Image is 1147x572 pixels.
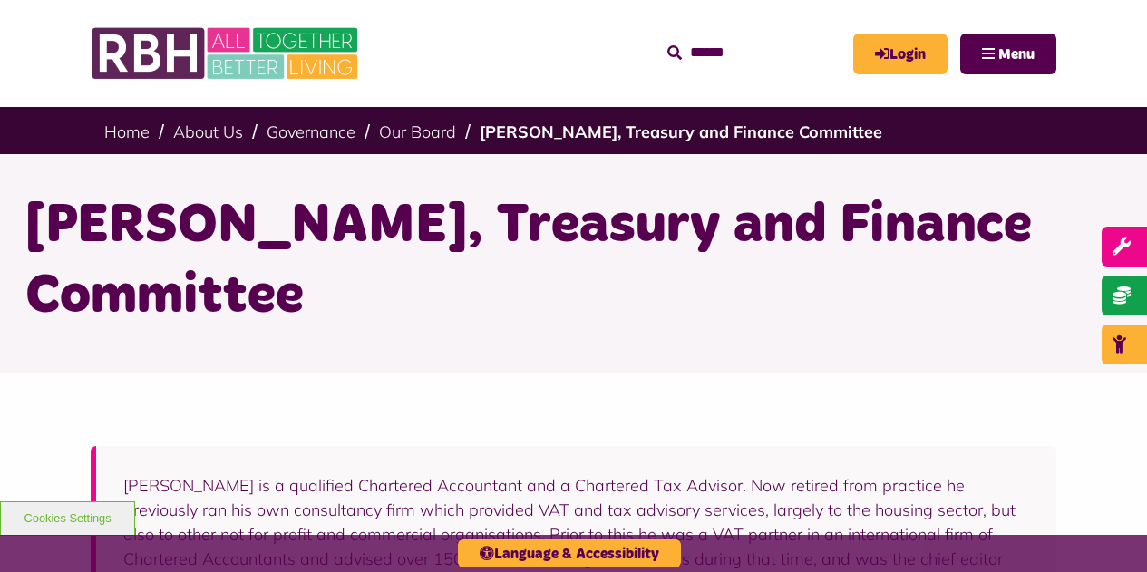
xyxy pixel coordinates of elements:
button: Language & Accessibility [458,539,681,567]
a: [PERSON_NAME], Treasury and Finance Committee [480,121,882,142]
button: Navigation [960,34,1056,74]
a: MyRBH [853,34,948,74]
a: Home [104,121,150,142]
a: About Us [173,121,243,142]
span: Menu [998,47,1035,62]
img: RBH [91,18,363,89]
h1: [PERSON_NAME], Treasury and Finance Committee [25,190,1123,332]
a: Governance [267,121,355,142]
a: Our Board [379,121,456,142]
iframe: Netcall Web Assistant for live chat [1065,490,1147,572]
